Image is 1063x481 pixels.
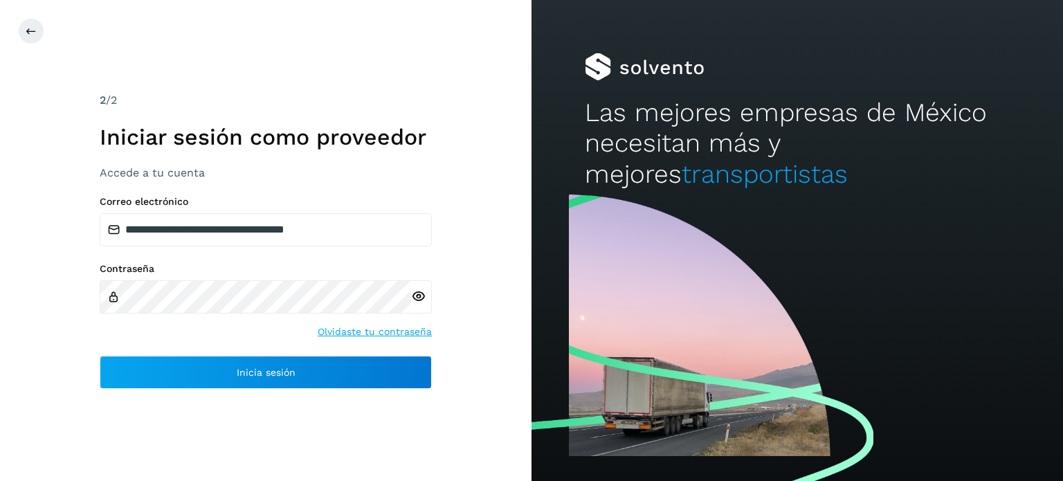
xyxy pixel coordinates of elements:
[100,356,432,389] button: Inicia sesión
[100,92,432,109] div: /2
[100,124,432,150] h1: Iniciar sesión como proveedor
[100,93,106,107] span: 2
[100,166,432,179] h3: Accede a tu cuenta
[100,196,432,208] label: Correo electrónico
[318,325,432,339] a: Olvidaste tu contraseña
[682,159,848,189] span: transportistas
[585,98,1010,190] h2: Las mejores empresas de México necesitan más y mejores
[100,263,432,275] label: Contraseña
[237,367,296,377] span: Inicia sesión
